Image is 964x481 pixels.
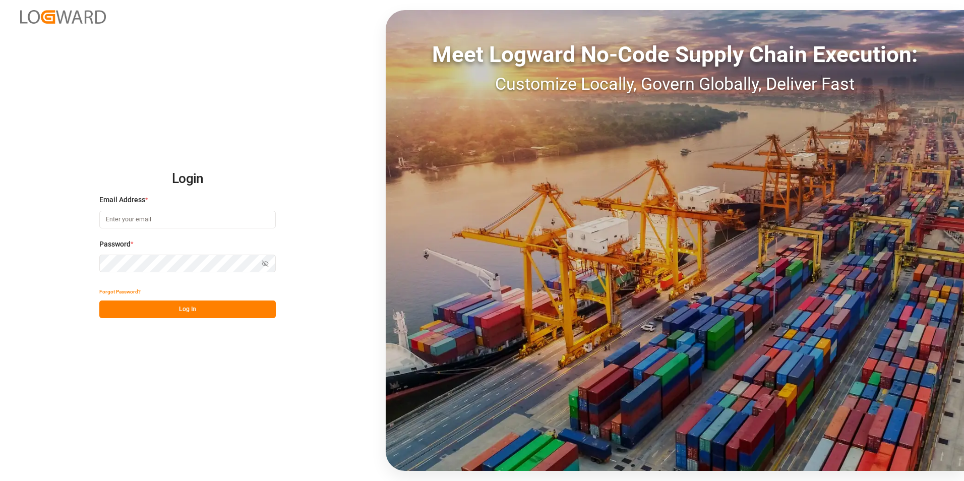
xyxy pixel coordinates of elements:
[99,163,276,195] h2: Login
[20,10,106,24] img: Logward_new_orange.png
[99,195,145,205] span: Email Address
[99,211,276,228] input: Enter your email
[386,71,964,97] div: Customize Locally, Govern Globally, Deliver Fast
[99,283,141,300] button: Forgot Password?
[99,239,131,250] span: Password
[386,38,964,71] div: Meet Logward No-Code Supply Chain Execution:
[99,300,276,318] button: Log In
